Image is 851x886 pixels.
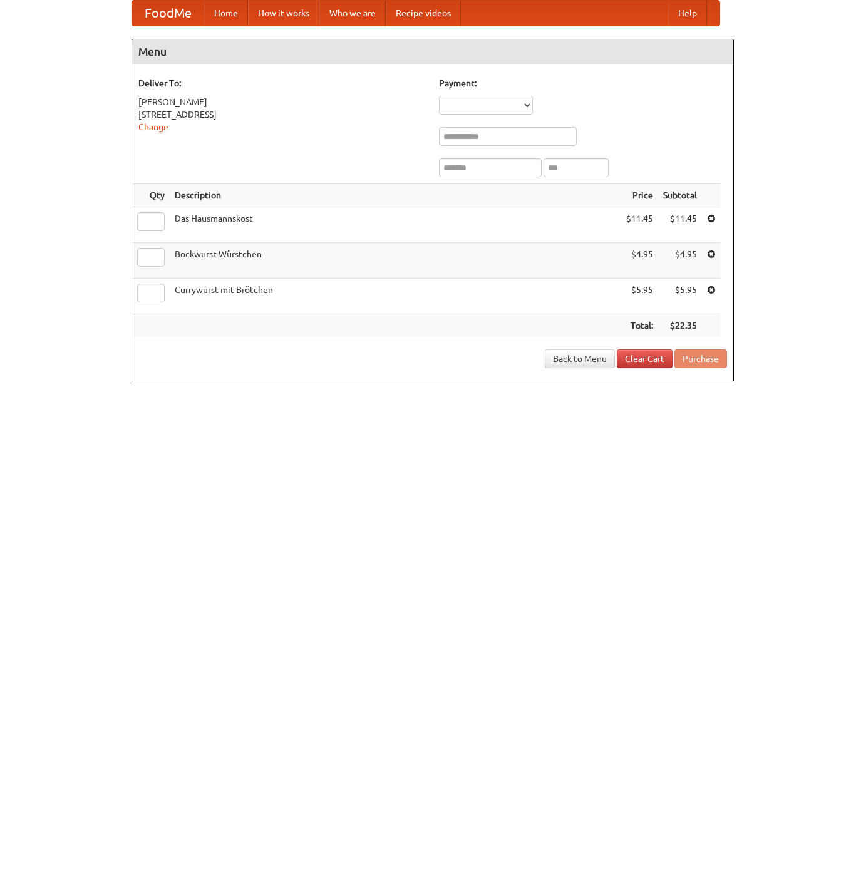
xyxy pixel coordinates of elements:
[138,108,426,121] div: [STREET_ADDRESS]
[138,77,426,90] h5: Deliver To:
[132,39,733,64] h4: Menu
[204,1,248,26] a: Home
[621,207,658,243] td: $11.45
[248,1,319,26] a: How it works
[658,314,702,337] th: $22.35
[386,1,461,26] a: Recipe videos
[170,243,621,279] td: Bockwurst Würstchen
[621,279,658,314] td: $5.95
[170,184,621,207] th: Description
[658,184,702,207] th: Subtotal
[658,279,702,314] td: $5.95
[668,1,707,26] a: Help
[319,1,386,26] a: Who we are
[658,207,702,243] td: $11.45
[617,349,673,368] a: Clear Cart
[674,349,727,368] button: Purchase
[132,184,170,207] th: Qty
[170,279,621,314] td: Currywurst mit Brötchen
[621,314,658,337] th: Total:
[138,96,426,108] div: [PERSON_NAME]
[621,243,658,279] td: $4.95
[545,349,615,368] a: Back to Menu
[658,243,702,279] td: $4.95
[170,207,621,243] td: Das Hausmannskost
[621,184,658,207] th: Price
[439,77,727,90] h5: Payment:
[138,122,168,132] a: Change
[132,1,204,26] a: FoodMe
